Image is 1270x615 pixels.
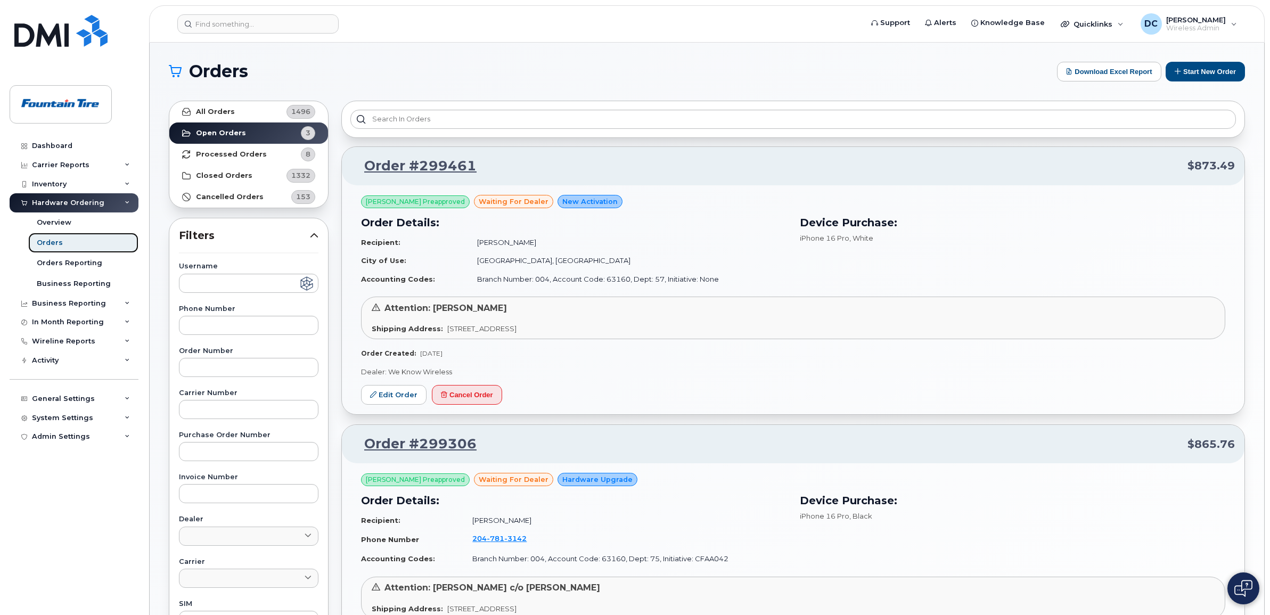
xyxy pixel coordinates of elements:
[487,534,504,543] span: 781
[189,63,248,79] span: Orders
[169,186,328,208] a: Cancelled Orders153
[179,474,318,481] label: Invoice Number
[800,493,1226,509] h3: Device Purchase:
[179,516,318,523] label: Dealer
[479,474,548,485] span: waiting for dealer
[306,128,310,138] span: 3
[372,324,443,333] strong: Shipping Address:
[291,106,310,117] span: 1496
[1057,62,1161,81] button: Download Excel Report
[361,256,406,265] strong: City of Use:
[179,432,318,439] label: Purchase Order Number
[169,122,328,144] a: Open Orders3
[179,306,318,313] label: Phone Number
[479,196,548,207] span: waiting for dealer
[169,165,328,186] a: Closed Orders1332
[562,196,618,207] span: New Activation
[849,234,873,242] span: , White
[196,193,264,201] strong: Cancelled Orders
[800,512,849,520] span: iPhone 16 Pro
[361,367,1225,377] p: Dealer: We Know Wireless
[562,474,633,485] span: Hardware Upgrade
[447,324,517,333] span: [STREET_ADDRESS]
[361,493,787,509] h3: Order Details:
[179,390,318,397] label: Carrier Number
[196,171,252,180] strong: Closed Orders
[849,512,872,520] span: , Black
[447,604,517,613] span: [STREET_ADDRESS]
[1187,158,1235,174] span: $873.49
[1234,580,1252,597] img: Open chat
[351,434,477,454] a: Order #299306
[1187,437,1235,452] span: $865.76
[351,157,477,176] a: Order #299461
[296,192,310,202] span: 153
[366,475,465,485] span: [PERSON_NAME] Preapproved
[472,534,527,543] span: 204
[468,251,787,270] td: [GEOGRAPHIC_DATA], [GEOGRAPHIC_DATA]
[361,516,400,524] strong: Recipient:
[361,554,435,563] strong: Accounting Codes:
[306,149,310,159] span: 8
[1166,62,1245,81] button: Start New Order
[196,129,246,137] strong: Open Orders
[179,263,318,270] label: Username
[179,559,318,565] label: Carrier
[169,144,328,165] a: Processed Orders8
[800,215,1226,231] h3: Device Purchase:
[291,170,310,181] span: 1332
[420,349,443,357] span: [DATE]
[463,550,786,568] td: Branch Number: 004, Account Code: 63160, Dept: 75, Initiative: CFAA042
[361,385,427,405] a: Edit Order
[384,583,600,593] span: Attention: [PERSON_NAME] c/o [PERSON_NAME]
[179,348,318,355] label: Order Number
[169,101,328,122] a: All Orders1496
[361,275,435,283] strong: Accounting Codes:
[372,604,443,613] strong: Shipping Address:
[504,534,527,543] span: 3142
[361,535,419,544] strong: Phone Number
[800,234,849,242] span: iPhone 16 Pro
[361,349,416,357] strong: Order Created:
[366,197,465,207] span: [PERSON_NAME] Preapproved
[196,150,267,159] strong: Processed Orders
[361,238,400,247] strong: Recipient:
[468,270,787,289] td: Branch Number: 004, Account Code: 63160, Dept: 57, Initiative: None
[468,233,787,252] td: [PERSON_NAME]
[350,110,1236,129] input: Search in orders
[179,601,318,608] label: SIM
[196,108,235,116] strong: All Orders
[361,215,787,231] h3: Order Details:
[463,511,786,530] td: [PERSON_NAME]
[472,534,539,543] a: 2047813142
[384,303,507,313] span: Attention: [PERSON_NAME]
[432,385,502,405] button: Cancel Order
[179,228,310,243] span: Filters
